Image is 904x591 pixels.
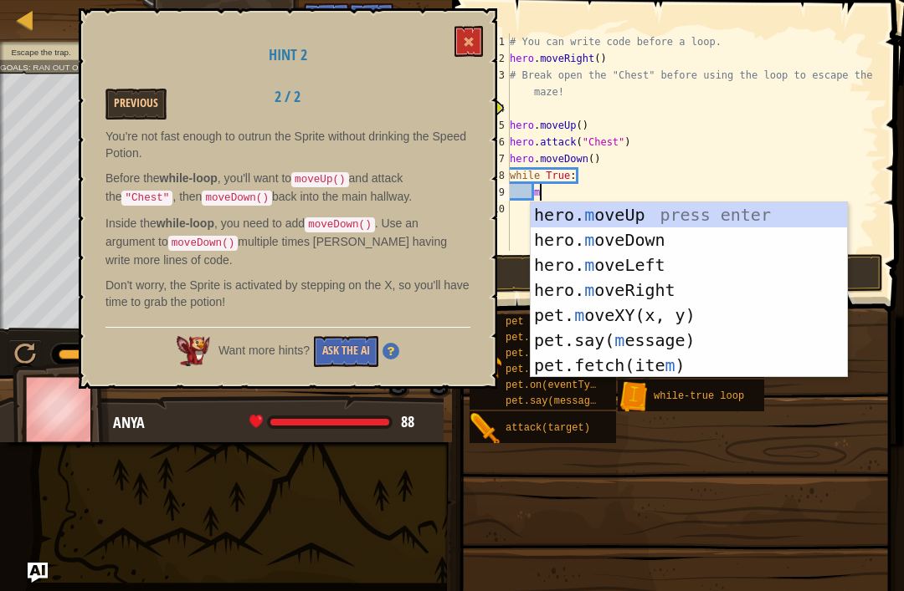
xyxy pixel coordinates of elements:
[506,422,590,434] span: attack(target)
[105,170,470,206] p: Before the , you'll want to and attack the , then back into the main hallway.
[160,171,218,185] strong: while-loop
[506,316,524,328] span: pet
[475,184,510,201] div: 9
[506,332,596,344] span: pet.fetch(item)
[475,201,510,217] div: 10
[105,89,167,120] button: Previous
[8,339,42,374] button: ⌘ + P: Pause
[475,50,510,67] div: 2
[475,33,510,50] div: 1
[105,215,470,268] p: Inside the , you need to add . Use an argument to multiple times [PERSON_NAME] having write more ...
[618,381,650,413] img: portrait.png
[11,48,70,57] span: Escape the trap.
[475,167,510,184] div: 8
[475,134,510,150] div: 6
[475,150,510,167] div: 7
[249,415,414,430] div: health: 88 / 88
[177,336,210,366] img: AI
[314,336,378,367] button: Ask the AI
[475,67,510,100] div: 3
[105,277,470,310] p: Don't worry, the Sprite is activated by stepping on the X, so you'll have time to grab the potion!
[506,395,602,407] span: pet.say(message)
[105,128,470,161] p: You're not fast enough to outrun the Sprite without drinking the Speed Potion.
[168,236,239,251] code: moveDown()
[304,3,349,34] button: Ask AI
[269,44,307,65] span: Hint 2
[506,364,602,375] span: pet.moveXY(x, y)
[402,3,444,43] button: Show game menu
[506,380,662,391] span: pet.on(eventType, handler)
[33,63,105,72] span: Ran out of time
[475,117,510,134] div: 5
[305,217,375,232] code: moveDown()
[28,63,33,72] span: :
[121,191,172,206] code: "Chest"
[506,348,668,359] span: pet.findNearestByType(type)
[291,172,348,187] code: moveUp()
[13,363,110,456] img: thang_avatar_frame.png
[401,411,414,432] span: 88
[218,344,310,357] span: Want more hints?
[202,191,272,206] code: moveDown()
[654,390,744,402] span: while-true loop
[28,563,48,583] button: Ask AI
[470,413,501,445] img: portrait.png
[235,89,340,105] h2: 2 / 2
[157,217,214,230] strong: while-loop
[475,100,510,117] div: 4
[383,343,399,359] img: Hint
[113,412,427,434] div: Anya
